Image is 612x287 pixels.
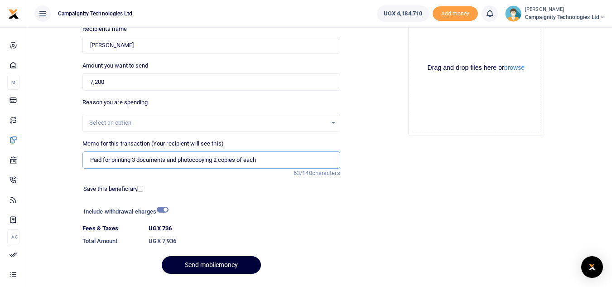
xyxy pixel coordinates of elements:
li: M [7,75,19,90]
dt: Fees & Taxes [79,224,145,233]
label: Memo for this transaction (Your recipient will see this) [82,139,224,148]
div: Drag and drop files here or [412,63,540,72]
span: 63/140 [294,170,312,176]
li: Ac [7,229,19,244]
a: profile-user [PERSON_NAME] Campaignity Technologies Ltd [505,5,605,22]
span: characters [312,170,340,176]
input: Loading name... [82,37,340,54]
li: Wallet ballance [373,5,433,22]
h6: Include withdrawal charges [84,208,164,215]
a: UGX 4,184,710 [377,5,429,22]
input: Enter extra information [82,151,340,169]
span: Campaignity Technologies Ltd [525,13,605,21]
span: UGX 4,184,710 [384,9,422,18]
span: Add money [433,6,478,21]
input: UGX [82,73,340,91]
span: Campaignity Technologies Ltd [54,10,136,18]
label: UGX 736 [149,224,172,233]
button: Send mobilemoney [162,256,261,274]
label: Amount you want to send [82,61,148,70]
li: Toup your wallet [433,6,478,21]
img: logo-small [8,9,19,19]
a: logo-small logo-large logo-large [8,10,19,17]
label: Save this beneficiary [83,185,138,194]
h6: Total Amount [82,238,141,245]
img: profile-user [505,5,521,22]
h6: UGX 7,936 [149,238,340,245]
button: browse [504,64,525,71]
label: Recipient's name [82,24,127,34]
small: [PERSON_NAME] [525,6,605,14]
div: Open Intercom Messenger [581,256,603,278]
a: Add money [433,10,478,16]
label: Reason you are spending [82,98,148,107]
div: Select an option [89,118,327,127]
